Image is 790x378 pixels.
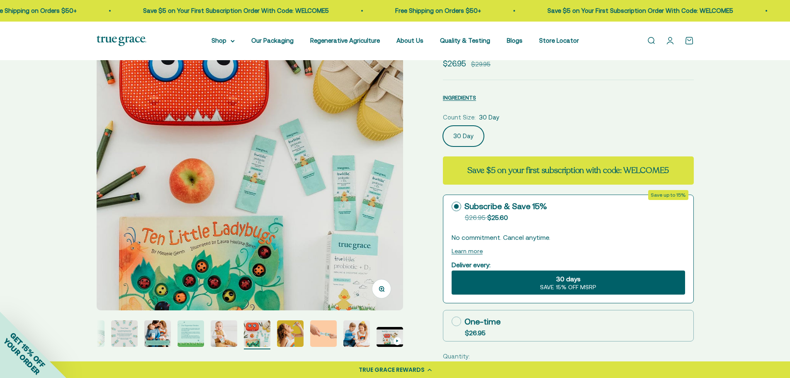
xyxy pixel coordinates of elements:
a: About Us [396,37,423,44]
button: Go to item 7 [211,320,237,349]
img: True Littles Probiotic + D3 [343,320,370,347]
a: Our Packaging [251,37,294,44]
img: True Littles Probiotic + D3 [244,320,270,347]
img: True Littles Probiotic + D3 [211,320,237,347]
img: Our founder, Kristie Hall, is a mom who is passionate about bringing nutrient density to families... [144,320,171,347]
span: 30 Day [479,112,499,122]
button: Go to item 10 [310,320,337,349]
img: Our True Littles stick packs are easy to bring along, no matter where you go! The great-tasting p... [111,320,138,347]
a: Store Locator [539,37,579,44]
a: Quality & Testing [440,37,490,44]
span: INGREDIENTS [443,95,476,101]
compare-at-price: $29.95 [471,59,491,69]
label: Quantity: [443,351,470,361]
legend: Count Size: [443,112,476,122]
a: Regenerative Agriculture [310,37,380,44]
button: Go to item 9 [277,320,304,349]
span: GET 15% OFF [8,331,47,369]
img: True Littles Probiotic + D3 [277,320,304,347]
summary: Shop [211,36,235,46]
button: INGREDIENTS [443,93,476,102]
strong: Save $5 on your first subscription with code: WELCOME5 [467,165,669,176]
button: Go to item 4 [111,320,138,349]
sale-price: $26.95 [443,57,466,70]
p: Save $5 on Your First Subscription Order With Code: WELCOME5 [529,6,715,16]
button: Go to item 11 [343,320,370,349]
div: TRUE GRACE REWARDS [359,366,425,374]
a: Blogs [507,37,523,44]
button: Go to item 12 [377,327,403,349]
img: True Littles Probiotic + D3 [310,320,337,347]
button: Go to item 5 [144,320,171,349]
a: Free Shipping on Orders $50+ [377,7,463,14]
button: Go to item 8 [244,320,270,349]
img: - L. rhamnosus GG: is the most studied probiotic strain in the world and supports respiratory, in... [177,320,204,347]
p: Save $5 on Your First Subscription Order With Code: WELCOME5 [125,6,311,16]
button: Go to item 6 [177,320,204,349]
span: YOUR ORDER [2,337,41,376]
img: True Littles Probiotic + D3 [97,4,403,310]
